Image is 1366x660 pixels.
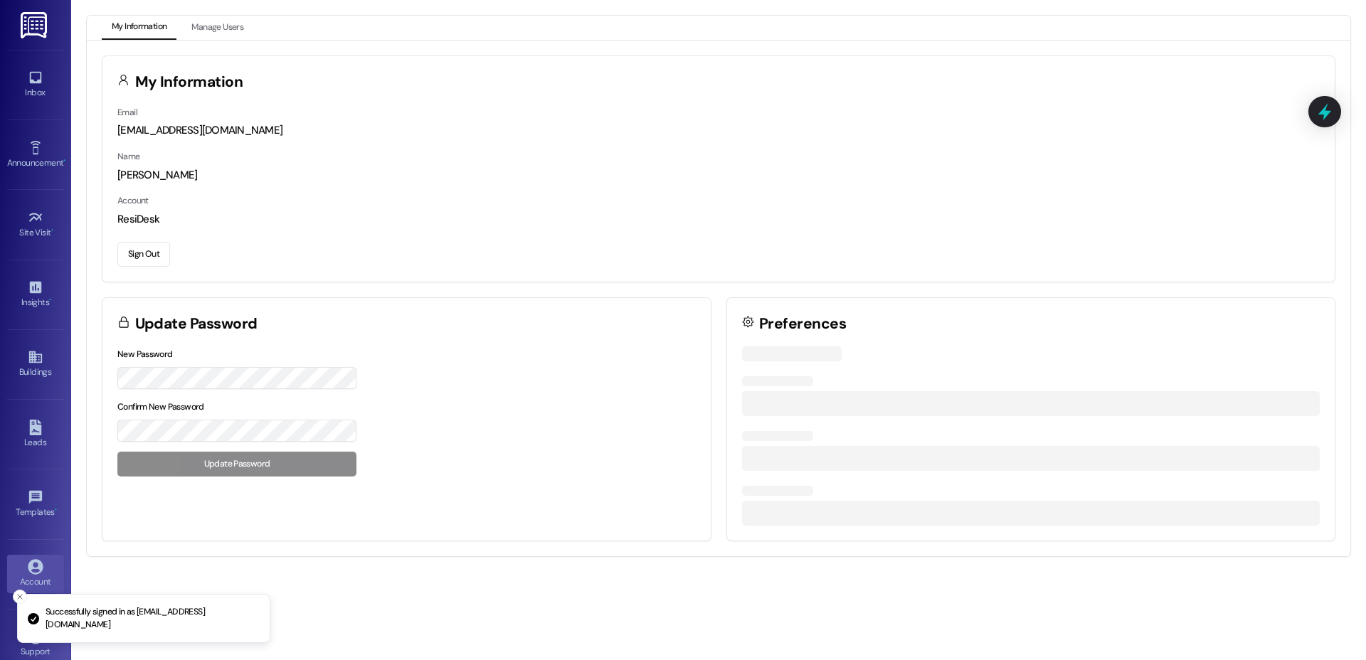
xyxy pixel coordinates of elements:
[117,107,137,118] label: Email
[7,345,64,383] a: Buildings
[117,212,1320,227] div: ResiDesk
[117,242,170,267] button: Sign Out
[181,16,253,40] button: Manage Users
[51,225,53,235] span: •
[102,16,176,40] button: My Information
[7,206,64,244] a: Site Visit •
[117,401,204,412] label: Confirm New Password
[117,168,1320,183] div: [PERSON_NAME]
[117,195,149,206] label: Account
[135,316,258,331] h3: Update Password
[46,606,258,631] p: Successfully signed in as [EMAIL_ADDRESS][DOMAIN_NAME]
[49,295,51,305] span: •
[7,415,64,454] a: Leads
[759,316,846,331] h3: Preferences
[117,151,140,162] label: Name
[55,505,57,515] span: •
[117,348,173,360] label: New Password
[7,65,64,104] a: Inbox
[13,590,27,604] button: Close toast
[21,12,50,38] img: ResiDesk Logo
[63,156,65,166] span: •
[7,485,64,523] a: Templates •
[135,75,243,90] h3: My Information
[7,275,64,314] a: Insights •
[7,555,64,593] a: Account
[117,123,1320,138] div: [EMAIL_ADDRESS][DOMAIN_NAME]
